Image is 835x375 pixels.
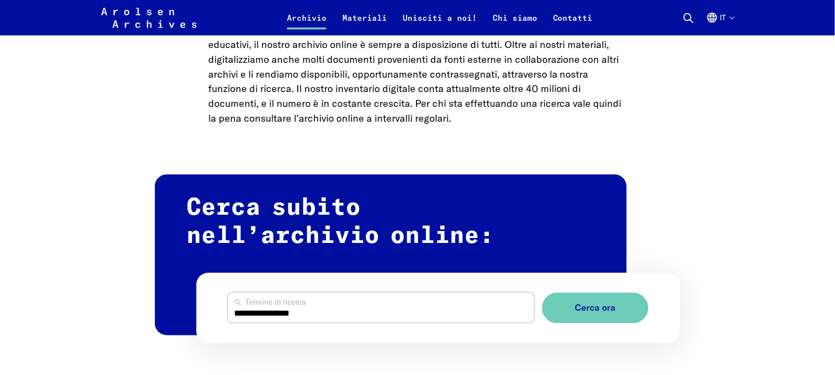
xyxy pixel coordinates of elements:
[575,303,615,314] span: Cerca ora
[155,175,627,335] h2: Cerca subito nell’archivio online:
[279,6,601,30] nav: Primaria
[395,12,485,36] a: Unisciti a noi!
[485,12,545,36] a: Chi siamo
[542,293,649,324] button: Cerca ora
[279,12,334,36] a: Archivio
[706,12,734,36] button: Italiano, selezione lingua
[545,12,601,36] a: Contatti
[208,22,627,126] p: Che si tratti di mero interesse personale, di una ricerca scientifica o giornalistica o di proget...
[334,12,395,36] a: Materiali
